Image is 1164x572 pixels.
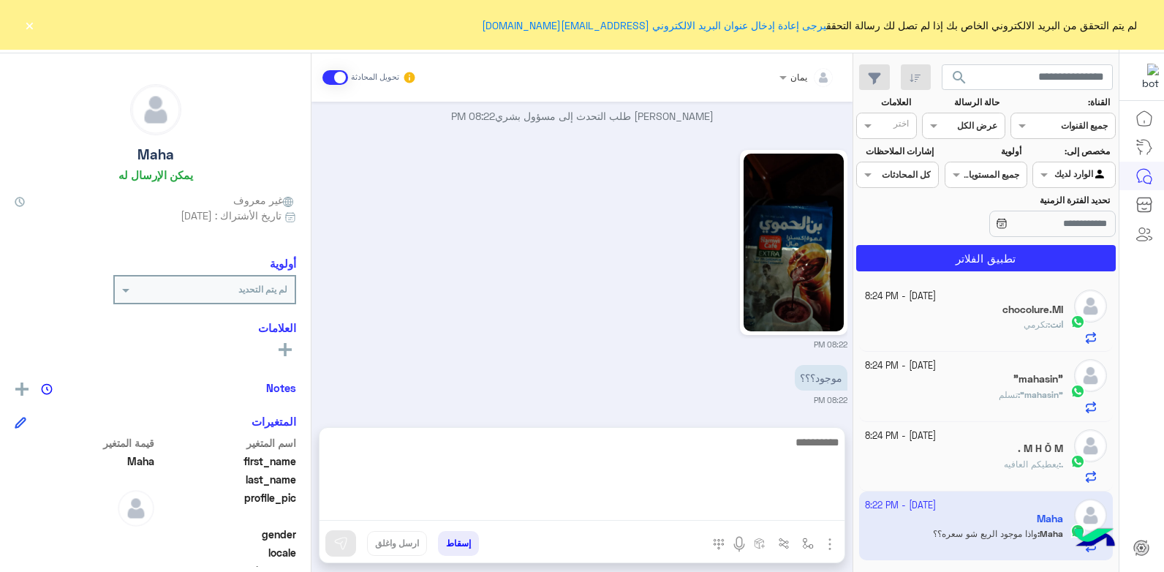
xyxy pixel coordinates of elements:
[1035,145,1110,158] label: مخصص إلى:
[951,69,968,86] span: search
[1018,389,1063,400] b: :
[333,536,348,551] img: send message
[438,531,479,556] button: إسقاط
[924,96,999,109] label: حالة الرسالة
[266,381,296,394] h6: Notes
[1074,290,1107,323] img: defaultAdmin.png
[1061,459,1063,470] span: .
[821,535,839,553] img: send attachment
[796,531,820,555] button: select flow
[41,383,53,395] img: notes
[1070,384,1085,399] img: WhatsApp
[1013,373,1063,385] h5: "mahasin"
[157,454,297,469] span: first_name
[778,538,790,549] img: Trigger scenario
[865,429,936,443] small: [DATE] - 8:24 PM
[1018,443,1063,455] h5: . M H Ŏ M
[15,435,154,451] span: قيمة المتغير
[865,290,936,304] small: [DATE] - 8:24 PM
[157,435,297,451] span: اسم المتغير
[865,359,936,373] small: [DATE] - 8:24 PM
[157,472,297,487] span: last_name
[118,168,193,181] h6: يمكن الإرسال له
[1074,359,1107,392] img: defaultAdmin.png
[367,531,427,556] button: ارسل واغلق
[858,96,911,109] label: العلامات
[15,321,296,334] h6: العلامات
[451,110,495,122] span: 08:22 PM
[946,194,1110,207] label: تحديد الفترة الزمنية
[893,117,911,134] div: اختر
[157,490,297,524] span: profile_pic
[1133,64,1159,90] img: 101148596323591
[351,72,399,83] small: تحويل المحادثة
[1074,429,1107,462] img: defaultAdmin.png
[814,339,847,350] small: 08:22 PM
[1013,96,1111,109] label: القناة:
[270,257,296,270] h6: أولوية
[118,490,154,527] img: defaultAdmin.png
[1048,319,1063,330] b: :
[946,145,1021,158] label: أولوية
[772,531,796,555] button: Trigger scenario
[1024,319,1048,330] span: تكرمي
[814,394,847,406] small: 08:22 PM
[482,19,826,31] a: يرجى إعادة إدخال عنوان البريد الالكتروني [EMAIL_ADDRESS][DOMAIN_NAME]
[252,415,296,428] h6: المتغيرات
[1002,304,1063,316] h5: chocolure.MI
[181,208,281,223] span: تاريخ الأشتراك : [DATE]
[1070,315,1085,329] img: WhatsApp
[730,535,748,553] img: send voice note
[1059,459,1063,470] b: :
[999,389,1018,400] span: تسلم
[858,145,933,158] label: إشارات الملاحظات
[856,245,1116,271] button: تطبيق الفلاتر
[15,545,154,560] span: null
[802,538,814,549] img: select flow
[1050,319,1063,330] span: انت
[748,531,772,555] button: create order
[1069,513,1120,565] img: hulul-logo.png
[790,72,807,83] span: يمان
[942,64,978,96] button: search
[22,18,37,32] button: ×
[157,527,297,542] span: gender
[744,154,844,331] img: 724571497261898.jpg
[137,146,174,163] h5: Maha
[233,192,296,208] span: غير معروف
[713,538,725,550] img: make a call
[157,545,297,560] span: locale
[754,538,766,549] img: create order
[1004,459,1059,470] span: يعطيكم العافيه
[15,454,154,469] span: Maha
[15,527,154,542] span: null
[131,85,181,135] img: defaultAdmin.png
[1070,454,1085,469] img: WhatsApp
[482,18,1137,33] span: لم يتم التحقق من البريد الالكتروني الخاص بك إذا لم تصل لك رسالة التحقق
[15,383,29,396] img: add
[317,108,847,124] p: [PERSON_NAME] طلب التحدث إلى مسؤول بشري
[795,365,847,391] p: 5/10/2025, 8:22 PM
[1020,389,1063,400] span: "mahasin"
